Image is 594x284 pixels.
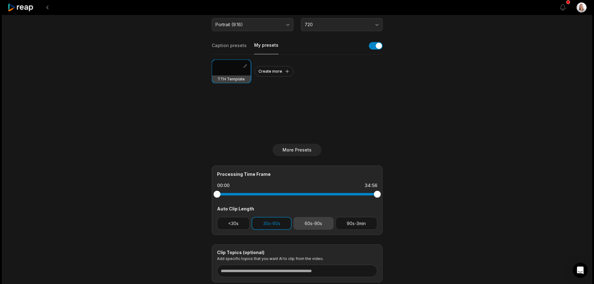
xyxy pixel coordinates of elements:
div: 34:56 [365,182,377,189]
button: My presets [254,42,278,54]
button: 30s-60s [252,217,292,230]
button: Caption presets [212,42,247,54]
button: Portrait (9:16) [212,18,293,31]
div: Processing Time Frame [217,171,377,177]
button: <30s [217,217,250,230]
button: 60s-90s [293,217,334,230]
div: Clip Topics (optional) [217,250,377,255]
div: 00:00 [217,182,229,189]
button: 720 [301,18,383,31]
h3: TTH Template [218,77,245,82]
button: Create more [254,66,294,77]
span: 720 [305,22,370,27]
p: Add specific topics that you want AI to clip from the video. [217,256,377,261]
div: Auto Clip Length [217,205,377,212]
div: Open Intercom Messenger [573,263,588,278]
button: More Presets [273,144,321,156]
button: 90s-3min [336,217,377,230]
span: Portrait (9:16) [215,22,281,27]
